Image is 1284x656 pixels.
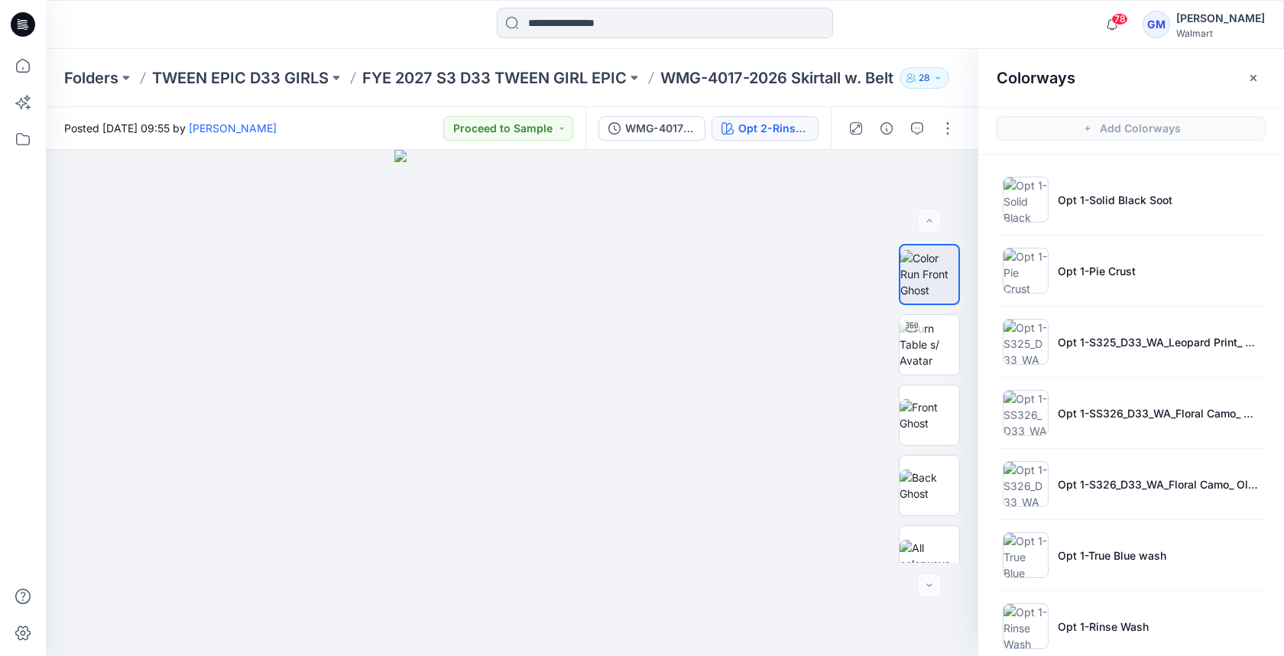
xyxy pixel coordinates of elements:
[660,67,893,89] p: WMG-4017-2026 Skirtall w. Belt
[900,67,949,89] button: 28
[152,67,329,89] a: TWEEN EPIC D33 GIRLS
[738,120,809,137] div: Opt 2-Rinse Wash
[1003,461,1049,507] img: Opt 1-S326_D33_WA_Floral Camo_ Old Ivory Cream_G2948H
[64,120,277,136] span: Posted [DATE] 09:55 by
[919,70,930,86] p: 28
[189,122,277,135] a: [PERSON_NAME]
[394,150,629,656] img: eyJhbGciOiJIUzI1NiIsImtpZCI6IjAiLCJzbHQiOiJzZXMiLCJ0eXAiOiJKV1QifQ.eyJkYXRhIjp7InR5cGUiOiJzdG9yYW...
[1143,11,1170,38] div: GM
[1176,28,1265,39] div: Walmart
[1003,390,1049,436] img: Opt 1-SS326_D33_WA_Floral Camo_ Uniform Green_G2948E
[1058,476,1260,492] p: Opt 1-S326_D33_WA_Floral Camo_ Old Ivory Cream_G2948H
[1003,603,1049,649] img: Opt 1-Rinse Wash
[1003,177,1049,222] img: Opt 1-Solid Black Soot
[1058,619,1149,635] p: Opt 1-Rinse Wash
[625,120,695,137] div: WMG-4017-2026 Skirtall w. Belt_Full Colorway
[712,116,819,141] button: Opt 2-Rinse Wash
[900,540,959,572] img: All colorways
[1058,334,1260,350] p: Opt 1-S325_D33_WA_Leopard Print_ Spiced Latte_G2594A
[1003,248,1049,294] img: Opt 1-Pie Crust
[1111,13,1128,25] span: 78
[874,116,899,141] button: Details
[900,320,959,369] img: Turn Table s/ Avatar
[1058,547,1166,563] p: Opt 1-True Blue wash
[1176,9,1265,28] div: [PERSON_NAME]
[362,67,627,89] a: FYE 2027 S3 D33 TWEEN GIRL EPIC
[598,116,705,141] button: WMG-4017-2026 Skirtall w. Belt_Full Colorway
[900,399,959,431] img: Front Ghost
[1003,532,1049,578] img: Opt 1-True Blue wash
[64,67,118,89] a: Folders
[1058,263,1136,279] p: Opt 1-Pie Crust
[900,469,959,502] img: Back Ghost
[900,250,958,298] img: Color Run Front Ghost
[1058,405,1260,421] p: Opt 1-SS326_D33_WA_Floral Camo_ Uniform Green_G2948E
[1058,192,1172,208] p: Opt 1-Solid Black Soot
[1003,319,1049,365] img: Opt 1-S325_D33_WA_Leopard Print_ Spiced Latte_G2594A
[997,69,1075,87] h2: Colorways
